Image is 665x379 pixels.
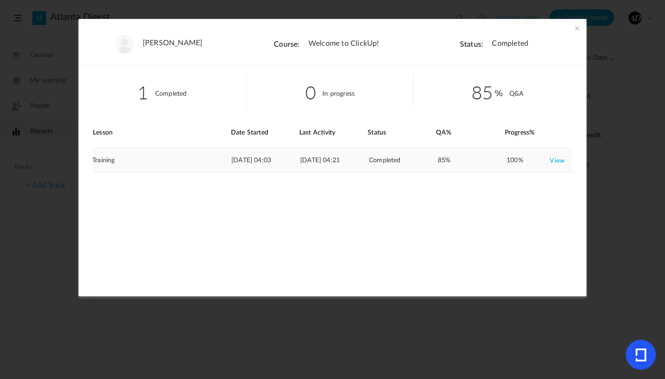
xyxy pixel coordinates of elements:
[460,41,483,48] cite: Status:
[438,148,506,172] div: 85%
[369,148,437,172] div: Completed
[308,39,379,48] span: Welcome to ClickUp!
[155,91,187,97] cite: Completed
[231,118,299,148] div: Date Started
[300,148,368,172] div: [DATE] 04:21
[274,41,299,48] cite: Course:
[368,118,435,148] div: Status
[143,39,203,48] a: [PERSON_NAME]
[231,148,299,172] div: [DATE] 04:03
[550,152,565,169] a: View
[138,79,148,105] span: 1
[507,152,565,169] div: 100%
[509,91,524,97] cite: Q&A
[436,118,504,148] div: QA%
[92,157,115,165] span: Training
[472,79,503,105] span: 85
[299,118,367,148] div: Last Activity
[93,118,230,148] div: Lesson
[115,35,134,54] img: user-image.png
[322,91,355,97] cite: In progress
[492,39,528,48] span: Completed
[305,79,316,105] span: 0
[505,118,573,148] div: Progress%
